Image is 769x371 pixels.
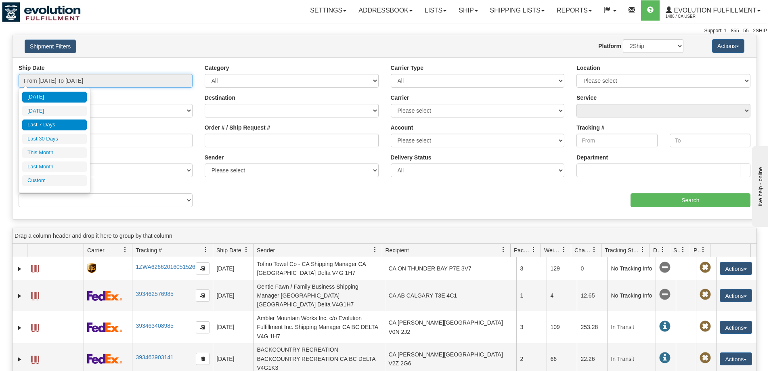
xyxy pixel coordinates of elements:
span: Recipient [386,246,409,254]
label: Carrier Type [391,64,423,72]
td: 253.28 [577,311,607,343]
td: Tofino Towel Co - CA Shipping Manager CA [GEOGRAPHIC_DATA] Delta V4G 1H7 [253,257,385,280]
td: [DATE] [213,311,253,343]
label: Account [391,124,413,132]
a: Lists [419,0,453,21]
button: Actions [720,289,752,302]
td: In Transit [607,311,656,343]
span: No Tracking Info [659,289,671,300]
td: CA AB CALGARY T3E 4C1 [385,280,516,311]
li: [DATE] [22,106,87,117]
td: [DATE] [213,257,253,280]
td: CA ON THUNDER BAY P7E 3V7 [385,257,516,280]
li: Custom [22,175,87,186]
div: grid grouping header [13,228,756,244]
span: Pickup Not Assigned [700,262,711,273]
a: Label [31,352,39,365]
a: Ship Date filter column settings [239,243,253,257]
li: Last 7 Days [22,119,87,130]
input: To [670,134,750,147]
a: Pickup Status filter column settings [696,243,710,257]
span: 1488 / CA User [666,13,726,21]
a: Weight filter column settings [557,243,571,257]
a: Reports [551,0,598,21]
a: Recipient filter column settings [497,243,510,257]
a: 393463903141 [136,354,173,361]
li: Last 30 Days [22,134,87,145]
td: [DATE] [213,280,253,311]
span: Pickup Not Assigned [700,321,711,332]
button: Actions [712,39,744,53]
span: In Transit [659,321,671,332]
a: Carrier filter column settings [118,243,132,257]
a: Settings [304,0,352,21]
label: Department [576,153,608,161]
div: Support: 1 - 855 - 55 - 2SHIP [2,27,767,34]
button: Copy to clipboard [196,353,210,365]
td: CA [PERSON_NAME][GEOGRAPHIC_DATA] V0N 2J2 [385,311,516,343]
a: Label [31,289,39,302]
td: 3 [516,257,547,280]
label: Tracking # [576,124,604,132]
a: Expand [16,324,24,332]
a: 393463408985 [136,323,173,329]
a: Addressbook [352,0,419,21]
button: Actions [720,262,752,275]
span: Tracking # [136,246,162,254]
td: 0 [577,257,607,280]
a: Tracking # filter column settings [199,243,213,257]
label: Sender [205,153,224,161]
a: 393462576985 [136,291,173,297]
a: Shipping lists [484,0,551,21]
li: This Month [22,147,87,158]
label: Delivery Status [391,153,432,161]
span: No Tracking Info [659,262,671,273]
img: 8 - UPS [87,263,96,273]
td: Ambler Mountain Works Inc. c/o Evolution Fulfillment Inc. Shipping Manager CA BC DELTA V4G 1H7 [253,311,385,343]
iframe: chat widget [750,144,768,226]
a: Expand [16,292,24,300]
a: Ship [453,0,484,21]
a: Delivery Status filter column settings [656,243,670,257]
a: Shipment Issues filter column settings [676,243,690,257]
button: Copy to clipboard [196,321,210,333]
button: Copy to clipboard [196,262,210,275]
span: Packages [514,246,531,254]
span: Pickup Status [694,246,700,254]
label: Service [576,94,597,102]
a: Expand [16,265,24,273]
label: Category [205,64,229,72]
label: Ship Date [19,64,45,72]
td: 4 [547,280,577,311]
span: Pickup Not Assigned [700,289,711,300]
span: Tracking Status [605,246,640,254]
label: Location [576,64,600,72]
a: Label [31,320,39,333]
input: From [576,134,657,147]
img: 2 - FedEx Express® [87,322,122,332]
a: Expand [16,355,24,363]
td: 12.65 [577,280,607,311]
li: Last Month [22,161,87,172]
span: Evolution Fulfillment [672,7,756,14]
label: Order # / Ship Request # [205,124,270,132]
a: Sender filter column settings [368,243,382,257]
a: Charge filter column settings [587,243,601,257]
label: Carrier [391,94,409,102]
span: Delivery Status [653,246,660,254]
span: Carrier [87,246,105,254]
td: 109 [547,311,577,343]
a: Label [31,262,39,275]
button: Actions [720,321,752,334]
button: Copy to clipboard [196,289,210,302]
label: Platform [598,42,621,50]
button: Shipment Filters [25,40,76,53]
img: 2 - FedEx Express® [87,354,122,364]
a: Tracking Status filter column settings [636,243,650,257]
span: Charge [574,246,591,254]
img: 2 - FedEx Express® [87,291,122,301]
span: In Transit [659,352,671,364]
button: Actions [720,352,752,365]
span: Ship Date [216,246,241,254]
a: Packages filter column settings [527,243,541,257]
